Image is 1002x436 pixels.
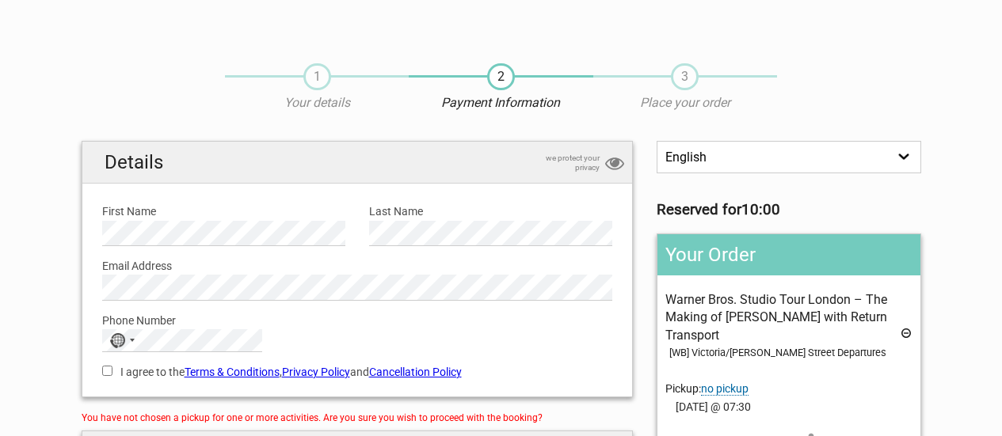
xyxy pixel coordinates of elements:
h2: Details [82,142,633,184]
strong: 10:00 [741,201,780,218]
label: I agree to the , and [102,363,613,381]
p: Place your order [593,94,777,112]
a: Privacy Policy [282,366,350,378]
a: Terms & Conditions [185,366,280,378]
span: 2 [487,63,515,90]
span: we protect your privacy [520,154,600,173]
label: Last Name [369,203,612,220]
span: Change pickup place [701,382,749,396]
h3: Reserved for [657,201,920,218]
label: Phone Number [102,312,613,329]
p: Payment Information [409,94,592,112]
i: privacy protection [605,154,624,175]
p: Your details [225,94,409,112]
label: Email Address [102,257,613,275]
div: [WB] Victoria/[PERSON_NAME] Street Departures [669,344,912,362]
span: Pickup: [665,382,749,396]
span: [DATE] @ 07:30 [665,398,912,415]
label: First Name [102,203,345,220]
h2: Your Order [657,234,920,275]
div: You have not chosen a pickup for one or more activities. Are you sure you wish to proceed with th... [82,409,634,427]
a: Cancellation Policy [369,366,462,378]
span: Warner Bros. Studio Tour London – The Making of [PERSON_NAME] with Return Transport [665,292,887,343]
span: 3 [671,63,699,90]
button: Selected country [103,330,143,351]
span: 1 [303,63,331,90]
